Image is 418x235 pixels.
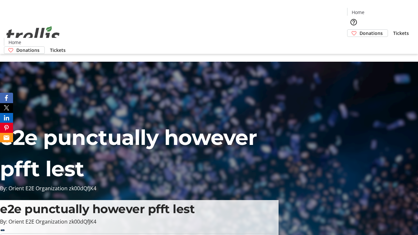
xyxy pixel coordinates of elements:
a: Tickets [45,47,71,54]
span: Donations [16,47,40,54]
span: Home [8,39,21,46]
span: Tickets [50,47,66,54]
a: Donations [4,46,45,54]
img: Orient E2E Organization zk00dQfJK4's Logo [4,19,62,52]
a: Home [4,39,25,46]
a: Tickets [388,30,414,37]
span: Tickets [393,30,409,37]
button: Help [347,16,360,29]
a: Donations [347,29,388,37]
a: Home [347,9,368,16]
span: Donations [360,30,383,37]
button: Cart [347,37,360,50]
span: Home [352,9,364,16]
